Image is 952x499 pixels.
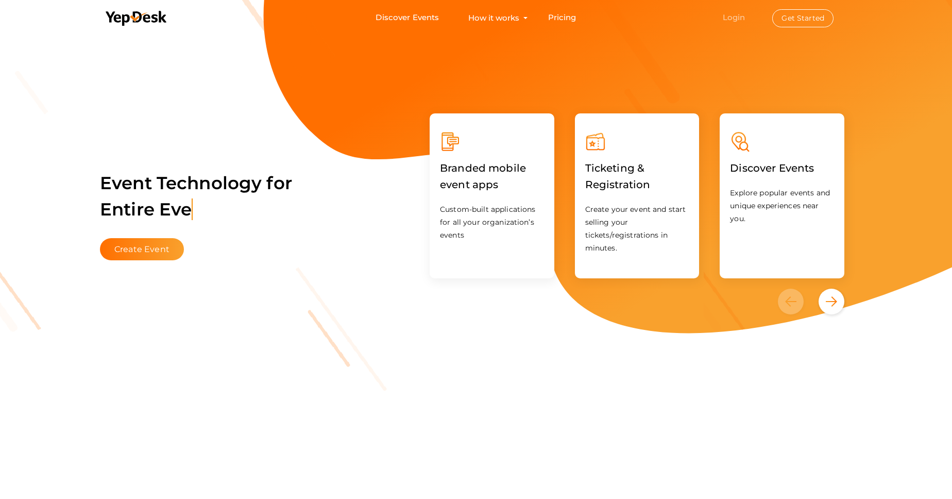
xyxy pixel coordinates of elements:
a: Pricing [548,8,576,27]
a: Login [723,12,745,22]
label: Ticketing & Registration [585,152,689,201]
button: Previous [778,289,817,314]
button: How it works [465,8,522,27]
label: Event Technology for [100,157,292,236]
button: Next [819,289,844,314]
label: Branded mobile event apps [440,152,544,201]
a: Discover Events [730,164,814,174]
label: Discover Events [730,152,814,184]
a: Discover Events [376,8,439,27]
p: Custom-built applications for all your organization’s events [440,203,544,242]
span: Entire Eve [100,198,193,220]
p: Explore popular events and unique experiences near you. [730,187,834,225]
a: Branded mobile event apps [440,180,544,190]
button: Get Started [772,9,834,27]
a: Ticketing & Registration [585,180,689,190]
p: Create your event and start selling your tickets/registrations in minutes. [585,203,689,255]
button: Create Event [100,238,184,260]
